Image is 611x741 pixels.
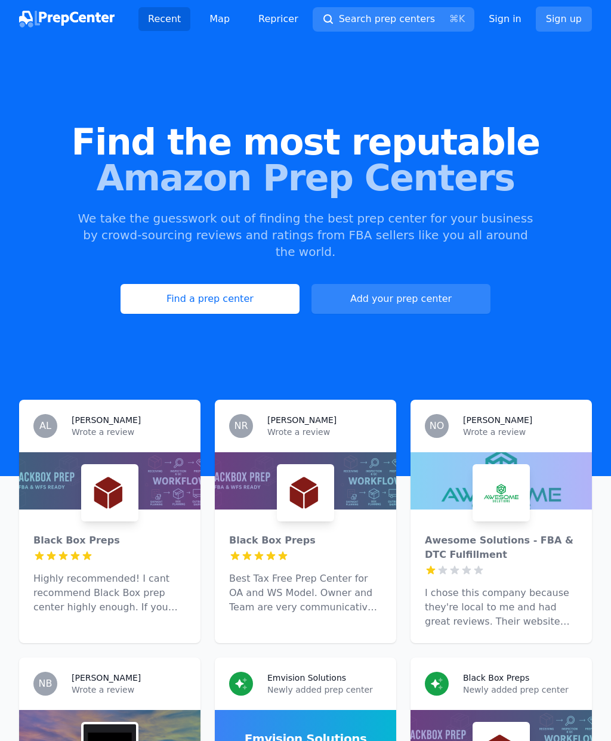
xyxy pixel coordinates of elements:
[72,672,141,684] h3: [PERSON_NAME]
[229,533,382,548] div: Black Box Preps
[121,284,300,314] a: Find a prep center
[84,467,136,519] img: Black Box Preps
[267,672,346,684] h3: Emvision Solutions
[463,684,578,696] p: Newly added prep center
[39,421,51,431] span: AL
[215,400,396,643] a: NR[PERSON_NAME]Wrote a reviewBlack Box PrepsBlack Box PrepsBest Tax Free Prep Center for OA and W...
[425,533,578,562] div: Awesome Solutions - FBA & DTC Fulfillment
[72,426,186,438] p: Wrote a review
[200,7,239,31] a: Map
[33,533,186,548] div: Black Box Preps
[72,414,141,426] h3: [PERSON_NAME]
[234,421,248,431] span: NR
[249,7,308,31] a: Repricer
[19,160,592,196] span: Amazon Prep Centers
[267,426,382,438] p: Wrote a review
[19,124,592,160] span: Find the most reputable
[19,400,200,643] a: AL[PERSON_NAME]Wrote a reviewBlack Box PrepsBlack Box PrepsHighly recommended! I cant recommend B...
[33,572,186,615] p: Highly recommended! I cant recommend Black Box prep center highly enough. If you are serious abou...
[536,7,592,32] a: Sign up
[463,426,578,438] p: Wrote a review
[72,684,186,696] p: Wrote a review
[489,12,521,26] a: Sign in
[76,210,535,260] p: We take the guesswork out of finding the best prep center for your business by crowd-sourcing rev...
[19,11,115,27] img: PrepCenter
[39,679,53,688] span: NB
[229,572,382,615] p: Best Tax Free Prep Center for OA and WS Model. Owner and Team are very communicative, ensuring al...
[425,586,578,629] p: I chose this company because they're local to me and had great reviews. Their website also advert...
[311,284,490,314] a: Add your prep center
[411,400,592,643] a: NO[PERSON_NAME]Wrote a reviewAwesome Solutions - FBA & DTC FulfillmentAwesome Solutions - FBA & D...
[430,421,445,431] span: NO
[475,467,527,519] img: Awesome Solutions - FBA & DTC Fulfillment
[449,13,459,24] kbd: ⌘
[463,672,529,684] h3: Black Box Preps
[279,467,332,519] img: Black Box Preps
[138,7,190,31] a: Recent
[459,13,465,24] kbd: K
[313,7,474,32] button: Search prep centers⌘K
[339,12,435,26] span: Search prep centers
[463,414,532,426] h3: [PERSON_NAME]
[267,684,382,696] p: Newly added prep center
[267,414,337,426] h3: [PERSON_NAME]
